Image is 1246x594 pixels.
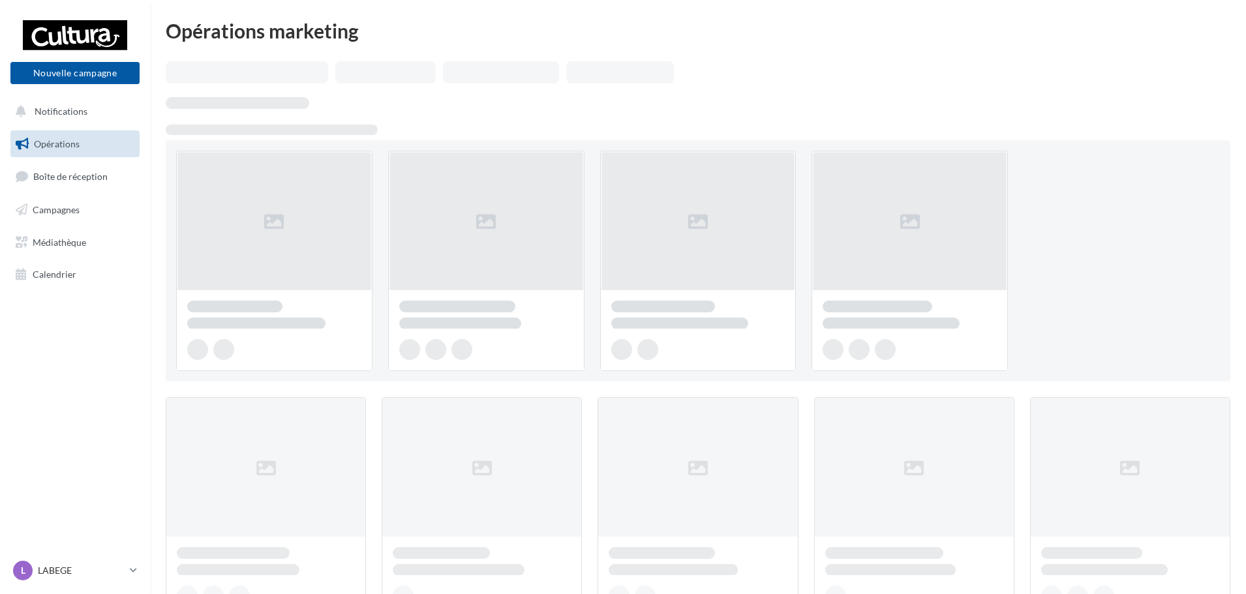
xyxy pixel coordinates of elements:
a: Opérations [8,130,142,158]
a: Boîte de réception [8,162,142,190]
button: Notifications [8,98,137,125]
span: Opérations [34,138,80,149]
span: Calendrier [33,269,76,280]
p: LABEGE [38,564,125,577]
a: Médiathèque [8,229,142,256]
span: L [21,564,25,577]
a: Campagnes [8,196,142,224]
span: Notifications [35,106,87,117]
button: Nouvelle campagne [10,62,140,84]
span: Campagnes [33,204,80,215]
div: Opérations marketing [166,21,1230,40]
a: Calendrier [8,261,142,288]
span: Boîte de réception [33,171,108,182]
a: L LABEGE [10,558,140,583]
span: Médiathèque [33,236,86,247]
